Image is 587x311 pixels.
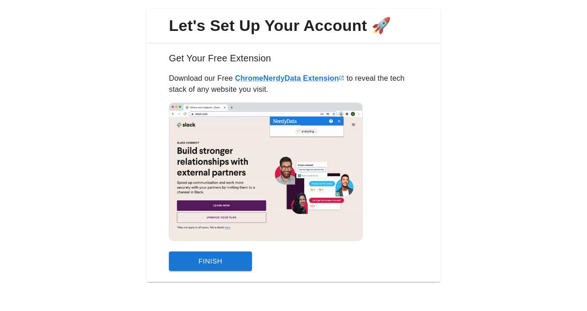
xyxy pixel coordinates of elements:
[154,51,433,73] h6: Get Your Free Extension
[154,16,433,36] span: Let's Set Up Your Account 🚀
[541,245,576,281] iframe: Drift Widget Chat Controller
[235,74,344,82] a: ChromeNerdyData Extension
[169,73,418,95] p: Download our Free to reveal the tech stack of any website you visit.
[169,251,252,271] button: Finish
